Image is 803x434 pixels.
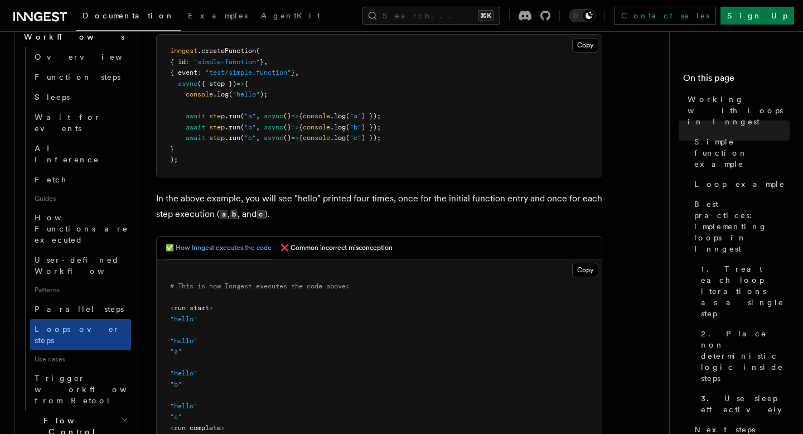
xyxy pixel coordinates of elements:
[30,67,131,87] a: Function steps
[690,132,790,174] a: Simple function example
[30,208,131,250] a: How Functions are executed
[291,123,299,131] span: =>
[299,134,303,142] span: {
[291,134,299,142] span: =>
[236,80,244,88] span: =>
[166,237,272,259] button: ✅ How Inngest executes the code
[346,123,350,131] span: (
[35,255,135,276] span: User-defined Workflows
[244,134,256,142] span: "c"
[256,123,260,131] span: ,
[20,16,131,47] button: Steps & Workflows
[240,134,244,142] span: (
[254,3,327,30] a: AgentKit
[35,144,99,164] span: AI Inference
[361,123,381,131] span: ) });
[30,350,131,368] span: Use cases
[696,388,790,419] a: 3. Use sleep effectively
[170,282,350,290] span: # This is how Inngest executes the code above:
[76,3,181,31] a: Documentation
[694,179,785,190] span: Loop example
[30,170,131,190] a: Fetch
[264,112,283,120] span: async
[30,47,131,67] a: Overview
[170,369,197,377] span: "hello"
[346,112,350,120] span: (
[30,319,131,350] a: Loops over steps
[264,58,268,66] span: ,
[701,393,790,415] span: 3. Use sleep effectively
[197,69,201,76] span: :
[264,123,283,131] span: async
[205,69,291,76] span: "test/simple.function"
[35,52,149,61] span: Overview
[696,324,790,388] a: 2. Place non-deterministic logic inside steps
[181,3,254,30] a: Examples
[186,134,205,142] span: await
[260,58,264,66] span: }
[170,145,174,153] span: }
[35,325,120,345] span: Loops over steps
[280,237,393,259] button: ❌ Common incorrect misconception
[244,112,256,120] span: "a"
[264,134,283,142] span: async
[35,374,157,405] span: Trigger workflows from Retool
[30,190,131,208] span: Guides
[230,210,238,219] code: b
[186,90,213,98] span: console
[330,112,346,120] span: .log
[170,156,178,163] span: );
[362,7,500,25] button: Search...⌘K
[240,123,244,131] span: (
[170,47,197,55] span: inngest
[170,413,182,421] span: "c"
[233,90,260,98] span: "hello"
[194,58,260,66] span: "simple-function"
[330,123,346,131] span: .log
[170,402,197,410] span: "hello"
[170,69,197,76] span: { event
[170,424,174,432] span: <
[30,281,131,299] span: Patterns
[186,58,190,66] span: :
[261,11,320,20] span: AgentKit
[30,87,131,107] a: Sleeps
[690,174,790,194] a: Loop example
[229,90,233,98] span: (
[178,80,197,88] span: async
[170,304,174,312] span: <
[295,69,299,76] span: ,
[690,194,790,259] a: Best practices: implementing loops in Inngest
[20,47,131,411] div: Steps & Workflows
[299,123,303,131] span: {
[283,112,291,120] span: ()
[330,134,346,142] span: .log
[156,191,602,223] p: In the above example, you will see "hello" printed four times, once for the initial function entr...
[186,112,205,120] span: await
[83,11,175,20] span: Documentation
[225,123,240,131] span: .run
[35,93,70,102] span: Sleeps
[350,134,361,142] span: "c"
[572,263,598,277] button: Copy
[299,112,303,120] span: {
[244,123,256,131] span: "b"
[244,80,248,88] span: {
[478,10,494,21] kbd: ⌘K
[614,7,716,25] a: Contact sales
[291,112,299,120] span: =>
[683,71,790,89] h4: On this page
[20,20,124,42] span: Steps & Workflows
[170,58,186,66] span: { id
[197,47,256,55] span: .createFunction
[303,123,330,131] span: console
[30,368,131,411] a: Trigger workflows from Retool
[35,113,101,133] span: Wait for events
[220,210,228,219] code: a
[256,134,260,142] span: ,
[688,94,790,127] span: Working with Loops in Inngest
[30,138,131,170] a: AI Inference
[350,112,361,120] span: "a"
[213,90,229,98] span: .log
[291,69,295,76] span: }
